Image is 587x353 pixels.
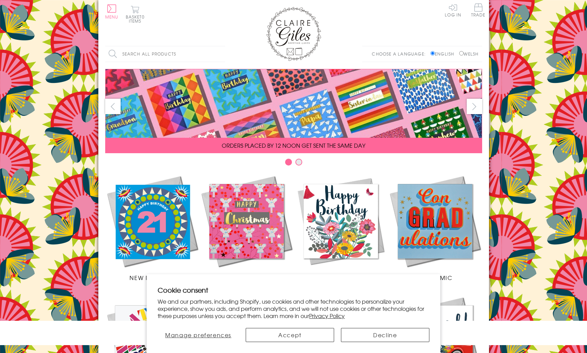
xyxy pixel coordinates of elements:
button: prev [105,99,121,114]
button: Decline [341,328,429,342]
img: Claire Giles Greetings Cards [266,7,321,61]
a: Trade [471,3,486,18]
p: Choose a language: [372,51,429,57]
span: Christmas [229,273,264,282]
a: New Releases [105,174,199,282]
p: We and our partners, including Shopify, use cookies and other technologies to personalize your ex... [158,298,429,319]
button: Menu [105,4,119,19]
label: Welsh [459,51,479,57]
span: 0 items [129,14,145,24]
span: Academic [417,273,453,282]
a: Log In [445,3,461,17]
span: Manage preferences [165,331,231,339]
a: Christmas [199,174,294,282]
input: Search [218,46,225,62]
button: Carousel Page 1 (Current Slide) [285,159,292,166]
button: next [467,99,482,114]
input: Welsh [459,51,464,56]
input: Search all products [105,46,225,62]
span: Birthdays [324,273,357,282]
span: ORDERS PLACED BY 12 NOON GET SENT THE SAME DAY [222,141,365,149]
span: Menu [105,14,119,20]
a: Academic [388,174,482,282]
button: Manage preferences [158,328,239,342]
span: Trade [471,3,486,17]
span: New Releases [130,273,174,282]
a: Birthdays [294,174,388,282]
button: Accept [246,328,334,342]
label: English [430,51,457,57]
button: Carousel Page 2 [295,159,302,166]
button: Basket0 items [126,5,145,23]
a: Privacy Policy [309,312,345,320]
div: Carousel Pagination [105,158,482,169]
h2: Cookie consent [158,285,429,295]
input: English [430,51,435,56]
